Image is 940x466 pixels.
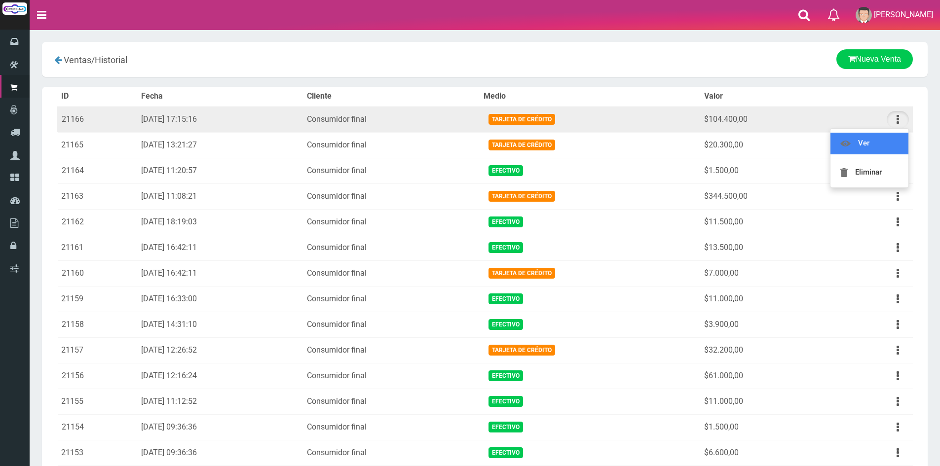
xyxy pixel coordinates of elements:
[489,345,555,355] span: Tarjeta de Crédito
[57,87,137,107] th: ID
[700,183,834,209] td: $344.500,00
[303,235,480,260] td: Consumidor final
[700,286,834,312] td: $11.000,00
[489,422,523,432] span: Efectivo
[700,312,834,337] td: $3.900,00
[303,414,480,440] td: Consumidor final
[700,389,834,414] td: $11.000,00
[57,209,137,235] td: 21162
[137,363,303,389] td: [DATE] 12:16:24
[489,165,523,176] span: Efectivo
[489,447,523,458] span: Efectivo
[856,7,872,23] img: User Image
[303,440,480,466] td: Consumidor final
[57,440,137,466] td: 21153
[57,363,137,389] td: 21156
[57,260,137,286] td: 21160
[57,235,137,260] td: 21161
[57,286,137,312] td: 21159
[137,183,303,209] td: [DATE] 11:08:21
[2,2,27,15] img: Logo grande
[489,319,523,329] span: Efectivo
[49,49,339,70] div: /
[303,286,480,312] td: Consumidor final
[57,389,137,414] td: 21155
[700,363,834,389] td: $61.000,00
[137,312,303,337] td: [DATE] 14:31:10
[137,158,303,183] td: [DATE] 11:20:57
[700,260,834,286] td: $7.000,00
[137,286,303,312] td: [DATE] 16:33:00
[57,337,137,363] td: 21157
[700,235,834,260] td: $13.500,00
[137,260,303,286] td: [DATE] 16:42:11
[700,107,834,133] td: $104.400,00
[700,440,834,466] td: $6.600,00
[700,132,834,158] td: $20.300,00
[57,107,137,133] td: 21166
[137,337,303,363] td: [DATE] 12:26:52
[489,191,555,201] span: Tarjeta de Crédito
[57,312,137,337] td: 21158
[489,293,523,304] span: Efectivo
[137,235,303,260] td: [DATE] 16:42:11
[137,209,303,235] td: [DATE] 18:19:03
[303,337,480,363] td: Consumidor final
[303,260,480,286] td: Consumidor final
[137,87,303,107] th: Fecha
[489,114,555,124] span: Tarjeta de Crédito
[137,414,303,440] td: [DATE] 09:36:36
[489,242,523,252] span: Efectivo
[700,337,834,363] td: $32.200,00
[95,55,127,65] span: Historial
[700,87,834,107] th: Valor
[489,140,555,150] span: Tarjeta de Crédito
[137,440,303,466] td: [DATE] 09:36:36
[874,10,933,19] span: [PERSON_NAME]
[137,132,303,158] td: [DATE] 13:21:27
[303,389,480,414] td: Consumidor final
[480,87,700,107] th: Medio
[303,363,480,389] td: Consumidor final
[489,216,523,227] span: Efectivo
[836,49,913,69] a: Nueva Venta
[303,312,480,337] td: Consumidor final
[64,55,91,65] span: Ventas
[137,107,303,133] td: [DATE] 17:15:16
[137,389,303,414] td: [DATE] 11:12:52
[303,183,480,209] td: Consumidor final
[57,132,137,158] td: 21165
[489,370,523,381] span: Efectivo
[303,132,480,158] td: Consumidor final
[57,183,137,209] td: 21163
[700,414,834,440] td: $1.500,00
[830,162,908,183] a: Eliminar
[303,209,480,235] td: Consumidor final
[700,209,834,235] td: $11.500,00
[700,158,834,183] td: $1.500,00
[489,396,523,406] span: Efectivo
[303,87,480,107] th: Cliente
[303,107,480,133] td: Consumidor final
[57,414,137,440] td: 21154
[489,268,555,278] span: Tarjeta de Crédito
[57,158,137,183] td: 21164
[303,158,480,183] td: Consumidor final
[830,133,908,154] a: Ver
